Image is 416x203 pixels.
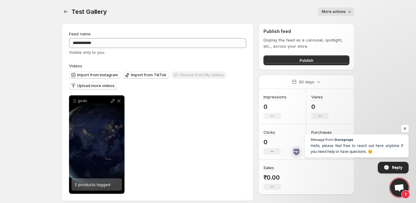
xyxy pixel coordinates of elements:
[334,138,353,141] span: Storeprops
[263,174,281,181] p: ₹0.00
[311,143,403,154] span: Hello, please feel free to reach out here anytime if you need help or have questions. 😊
[311,94,323,100] h3: Views
[311,103,328,110] p: 0
[318,7,354,16] button: More actions
[69,95,124,194] div: gods2 products tagged
[263,28,349,34] h2: Publish feed
[69,63,82,68] span: Videos
[123,71,169,79] button: Import from TikTok
[263,138,281,146] p: 0
[131,73,166,78] span: Import from TikTok
[300,57,313,63] span: Publish
[62,7,70,16] button: Settings
[77,73,118,78] span: Import from Instagram
[322,9,346,14] span: More actions
[263,37,349,49] p: Display the feed as a carousel, spotlight, etc., across your store.
[69,71,120,79] button: Import from Instagram
[77,83,115,88] span: Upload more videos
[71,8,107,15] span: Test Gallery
[263,94,287,100] h3: Impressions
[69,31,91,36] span: Feed name
[69,50,105,55] span: Visible only to you.
[69,82,117,90] button: Upload more videos
[78,98,110,103] p: gods
[75,182,110,187] span: 2 products tagged
[263,129,275,135] h3: Clicks
[263,103,287,110] p: 0
[392,162,402,173] span: Reply
[299,79,314,85] p: 30 days
[390,178,409,197] div: Open chat
[311,129,332,135] h3: Purchases
[311,138,333,141] span: Message from
[263,55,349,65] button: Publish
[401,190,410,199] span: 1
[263,165,274,171] h3: Sales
